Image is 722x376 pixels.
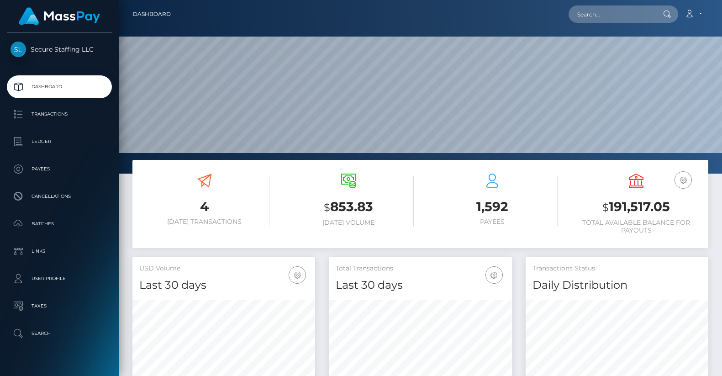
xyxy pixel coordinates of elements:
[11,217,108,231] p: Batches
[532,264,701,273] h5: Transactions Status
[7,322,112,345] a: Search
[139,264,308,273] h5: USD Volume
[7,295,112,318] a: Taxes
[11,42,26,57] img: Secure Staffing LLC
[336,277,505,293] h4: Last 30 days
[139,218,269,226] h6: [DATE] Transactions
[7,267,112,290] a: User Profile
[283,219,413,227] h6: [DATE] Volume
[139,277,308,293] h4: Last 30 days
[11,327,108,340] p: Search
[7,185,112,208] a: Cancellations
[11,190,108,203] p: Cancellations
[7,75,112,98] a: Dashboard
[7,212,112,235] a: Batches
[7,103,112,126] a: Transactions
[11,244,108,258] p: Links
[11,299,108,313] p: Taxes
[7,158,112,180] a: Payees
[427,198,558,216] h3: 1,592
[602,201,609,214] small: $
[283,198,413,217] h3: 853.83
[11,135,108,148] p: Ledger
[11,80,108,94] p: Dashboard
[133,5,171,24] a: Dashboard
[7,45,112,53] span: Secure Staffing LLC
[7,130,112,153] a: Ledger
[11,162,108,176] p: Payees
[571,219,701,234] h6: Total Available Balance for Payouts
[569,5,654,23] input: Search...
[11,272,108,286] p: User Profile
[324,201,330,214] small: $
[427,218,558,226] h6: Payees
[571,198,701,217] h3: 191,517.05
[7,240,112,263] a: Links
[532,277,701,293] h4: Daily Distribution
[11,107,108,121] p: Transactions
[336,264,505,273] h5: Total Transactions
[19,7,100,25] img: MassPay Logo
[139,198,269,216] h3: 4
